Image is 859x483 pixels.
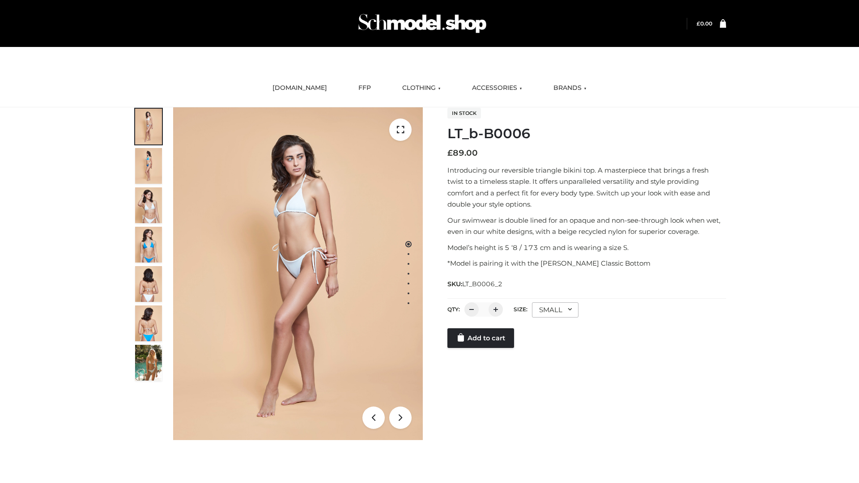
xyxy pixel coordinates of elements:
[447,148,453,158] span: £
[447,215,726,237] p: Our swimwear is double lined for an opaque and non-see-through look when wet, even in our white d...
[697,20,712,27] a: £0.00
[355,6,489,41] img: Schmodel Admin 964
[447,148,478,158] bdi: 89.00
[697,20,700,27] span: £
[447,258,726,269] p: *Model is pairing it with the [PERSON_NAME] Classic Bottom
[266,78,334,98] a: [DOMAIN_NAME]
[395,78,447,98] a: CLOTHING
[447,279,503,289] span: SKU:
[697,20,712,27] bdi: 0.00
[465,78,529,98] a: ACCESSORIES
[135,227,162,263] img: ArielClassicBikiniTop_CloudNine_AzureSky_OW114ECO_4-scaled.jpg
[447,108,481,119] span: In stock
[135,148,162,184] img: ArielClassicBikiniTop_CloudNine_AzureSky_OW114ECO_2-scaled.jpg
[135,266,162,302] img: ArielClassicBikiniTop_CloudNine_AzureSky_OW114ECO_7-scaled.jpg
[135,305,162,341] img: ArielClassicBikiniTop_CloudNine_AzureSky_OW114ECO_8-scaled.jpg
[547,78,593,98] a: BRANDS
[532,302,578,318] div: SMALL
[462,280,502,288] span: LT_B0006_2
[135,109,162,144] img: ArielClassicBikiniTop_CloudNine_AzureSky_OW114ECO_1-scaled.jpg
[447,126,726,142] h1: LT_b-B0006
[173,107,423,440] img: LT_b-B0006
[447,242,726,254] p: Model’s height is 5 ‘8 / 173 cm and is wearing a size S.
[447,306,460,313] label: QTY:
[135,187,162,223] img: ArielClassicBikiniTop_CloudNine_AzureSky_OW114ECO_3-scaled.jpg
[447,165,726,210] p: Introducing our reversible triangle bikini top. A masterpiece that brings a fresh twist to a time...
[135,345,162,381] img: Arieltop_CloudNine_AzureSky2.jpg
[447,328,514,348] a: Add to cart
[352,78,378,98] a: FFP
[514,306,527,313] label: Size:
